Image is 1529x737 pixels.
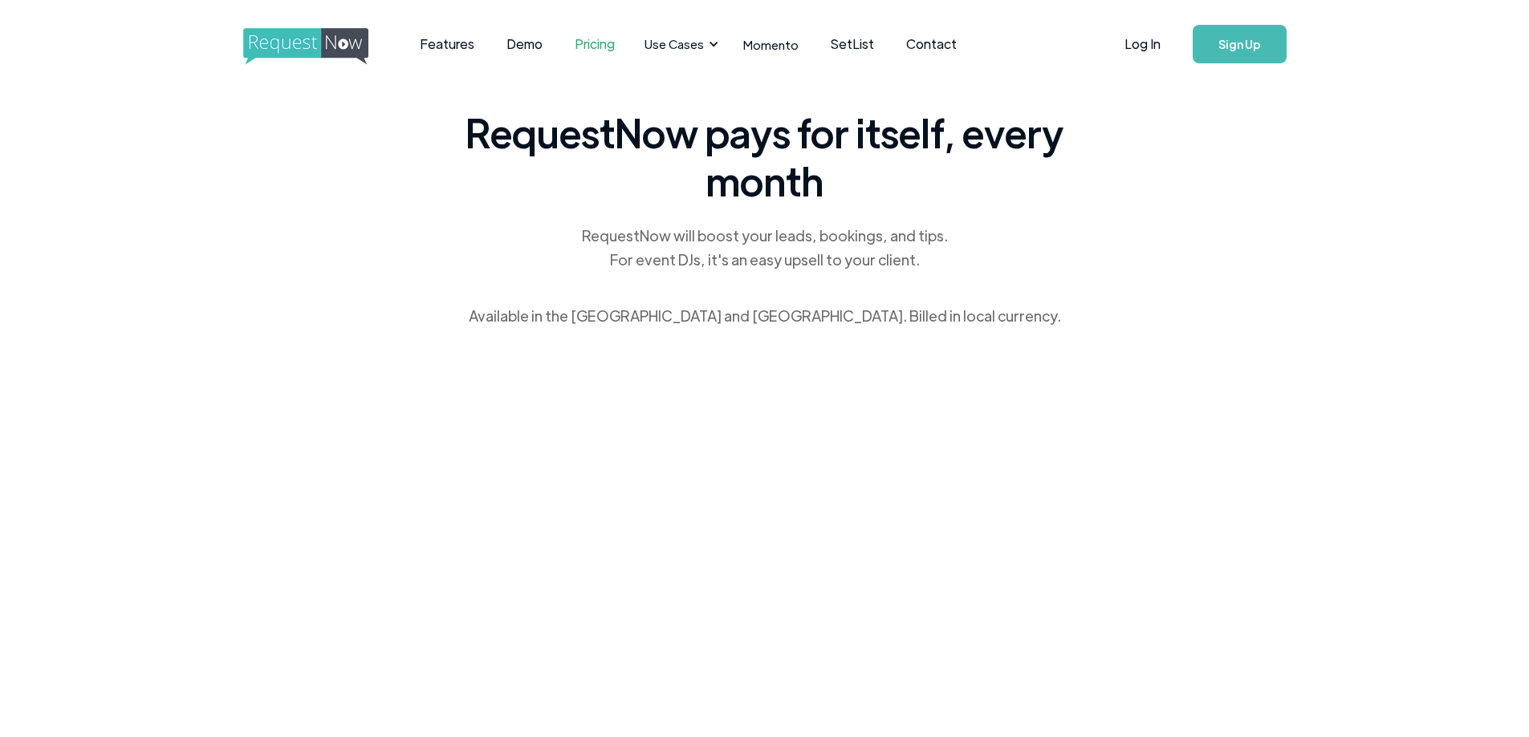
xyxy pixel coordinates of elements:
a: SetList [815,19,890,69]
a: Features [404,19,490,69]
div: Available in the [GEOGRAPHIC_DATA] and [GEOGRAPHIC_DATA]. Billed in local currency. [469,304,1061,328]
div: Use Cases [635,19,723,69]
a: Log In [1108,16,1177,72]
a: Sign Up [1193,25,1287,63]
a: Demo [490,19,559,69]
a: Contact [890,19,973,69]
a: home [243,28,364,60]
a: Pricing [559,19,631,69]
div: Use Cases [645,35,704,53]
img: requestnow logo [243,28,398,65]
span: RequestNow pays for itself, every month [460,108,1070,204]
a: Momento [727,21,815,68]
div: RequestNow will boost your leads, bookings, and tips. For event DJs, it's an easy upsell to your ... [580,224,950,272]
